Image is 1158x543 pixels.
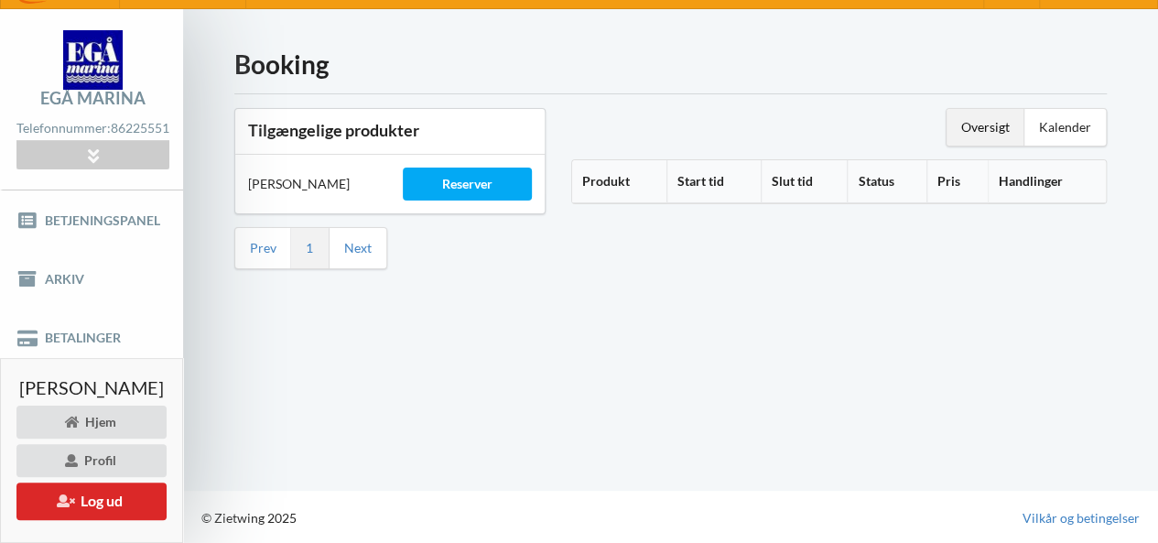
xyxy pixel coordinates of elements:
div: Oversigt [947,109,1024,146]
div: [PERSON_NAME] [235,162,390,206]
a: 1 [306,240,313,256]
th: Status [847,160,925,203]
h3: Tilgængelige produkter [248,120,532,141]
div: Profil [16,444,167,477]
a: Next [344,240,372,256]
div: Reserver [403,168,532,201]
span: [PERSON_NAME] [19,378,164,396]
th: Pris [926,160,988,203]
th: Handlinger [988,160,1106,203]
th: Start tid [666,160,761,203]
strong: 86225551 [111,120,169,136]
th: Produkt [572,160,666,203]
div: Telefonnummer: [16,116,168,141]
a: Prev [250,240,276,256]
h1: Booking [234,48,1107,81]
img: logo [63,30,123,90]
div: Hjem [16,406,167,439]
a: Vilkår og betingelser [1023,509,1140,527]
button: Log ud [16,483,167,520]
div: Egå Marina [40,90,146,106]
th: Slut tid [761,160,848,203]
div: Kalender [1024,109,1106,146]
